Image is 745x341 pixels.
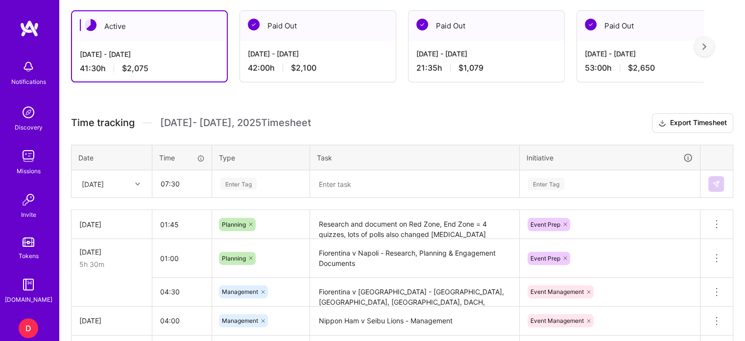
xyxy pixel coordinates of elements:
[79,247,144,257] div: [DATE]
[71,117,135,129] span: Time tracking
[530,288,584,295] span: Event Management
[79,259,144,269] div: 5h 30m
[160,117,311,129] span: [DATE] - [DATE] , 2025 Timesheet
[212,145,310,170] th: Type
[527,152,693,163] div: Initiative
[153,171,211,197] input: HH:MM
[628,63,655,73] span: $2,650
[530,317,584,324] span: Event Management
[702,43,706,50] img: right
[19,103,38,122] img: discovery
[585,49,725,59] div: [DATE] - [DATE]
[220,176,257,191] div: Enter Tag
[152,211,212,237] input: HH:MM
[248,63,388,73] div: 42:00 h
[85,19,96,31] img: Active
[19,275,38,294] img: guide book
[311,308,518,335] textarea: Nippon Ham v Seibu Lions - Management
[530,221,560,228] span: Event Prep
[310,145,520,170] th: Task
[712,180,720,188] img: Submit
[82,179,104,189] div: [DATE]
[19,57,38,77] img: bell
[409,11,564,41] div: Paid Out
[80,49,219,59] div: [DATE] - [DATE]
[19,251,39,261] div: Tokens
[222,288,258,295] span: Management
[248,19,260,30] img: Paid Out
[16,318,41,338] a: D
[72,11,227,41] div: Active
[222,317,258,324] span: Management
[658,118,666,129] i: icon Download
[21,210,36,220] div: Invite
[19,318,38,338] div: D
[19,146,38,166] img: teamwork
[458,63,483,73] span: $1,079
[79,315,144,326] div: [DATE]
[528,176,564,191] div: Enter Tag
[79,219,144,230] div: [DATE]
[222,255,246,262] span: Planning
[11,77,46,87] div: Notifications
[135,182,140,186] i: icon Chevron
[152,308,212,334] input: HH:MM
[291,63,316,73] span: $2,100
[152,245,212,271] input: HH:MM
[15,122,43,132] div: Discovery
[248,49,388,59] div: [DATE] - [DATE]
[23,237,34,247] img: tokens
[80,63,219,74] div: 41:30 h
[416,49,556,59] div: [DATE] - [DATE]
[530,255,560,262] span: Event Prep
[416,19,428,30] img: Paid Out
[122,63,148,74] span: $2,075
[416,63,556,73] div: 21:35 h
[311,240,518,277] textarea: Fiorentina v Napoli - Research, Planning & Engagement Documents
[17,166,41,176] div: Missions
[577,11,733,41] div: Paid Out
[222,221,246,228] span: Planning
[159,153,205,163] div: Time
[652,113,733,133] button: Export Timesheet
[585,63,725,73] div: 53:00 h
[585,19,597,30] img: Paid Out
[20,20,39,37] img: logo
[72,145,152,170] th: Date
[5,294,52,305] div: [DOMAIN_NAME]
[240,11,396,41] div: Paid Out
[152,279,212,305] input: HH:MM
[19,190,38,210] img: Invite
[311,211,518,238] textarea: Research and document on Red Zone, End Zone = 4 quizzes, lots of polls also changed [MEDICAL_DATA...
[311,279,518,306] textarea: Fiorentina v [GEOGRAPHIC_DATA] - [GEOGRAPHIC_DATA], [GEOGRAPHIC_DATA], [GEOGRAPHIC_DATA], DACH, [...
